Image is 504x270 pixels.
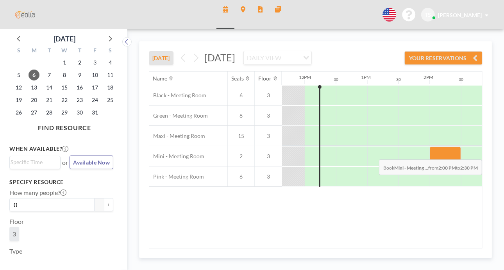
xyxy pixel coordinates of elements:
[57,46,72,56] div: W
[232,75,244,82] div: Seats
[29,95,39,105] span: Monday, October 20, 2025
[62,159,68,166] span: or
[95,198,104,211] button: -
[89,57,100,68] span: Friday, October 3, 2025
[13,82,24,93] span: Sunday, October 12, 2025
[44,107,55,118] span: Tuesday, October 28, 2025
[29,82,39,93] span: Monday, October 13, 2025
[9,121,120,132] h4: FIND RESOURCE
[59,107,70,118] span: Wednesday, October 29, 2025
[27,46,42,56] div: M
[9,179,113,186] h3: Specify resource
[89,70,100,80] span: Friday, October 10, 2025
[397,77,401,82] div: 30
[74,107,85,118] span: Thursday, October 30, 2025
[244,51,311,64] div: Search for option
[255,92,282,99] span: 3
[9,218,24,225] label: Floor
[149,132,205,139] span: Maxi - Meeting Room
[404,51,483,65] button: YOUR RESERVATIONS
[228,112,254,119] span: 8
[87,46,102,56] div: F
[149,153,204,160] span: Mini - Meeting Room
[13,107,24,118] span: Sunday, October 26, 2025
[102,46,118,56] div: S
[59,57,70,68] span: Wednesday, October 1, 2025
[149,173,204,180] span: Pink - Meeting Room
[59,70,70,80] span: Wednesday, October 8, 2025
[105,70,116,80] span: Saturday, October 11, 2025
[13,70,24,80] span: Sunday, October 5, 2025
[424,74,434,80] div: 2PM
[228,153,254,160] span: 2
[11,46,27,56] div: S
[394,165,428,171] b: Mini - Meeting ...
[149,51,173,65] button: [DATE]
[9,189,66,197] label: How many people?
[44,95,55,105] span: Tuesday, October 21, 2025
[13,7,38,23] img: organization-logo
[255,173,282,180] span: 3
[459,77,464,82] div: 30
[460,165,478,171] b: 2:30 PM
[425,11,431,18] span: TS
[70,156,113,169] button: Available Now
[11,158,56,166] input: Search for option
[72,46,87,56] div: T
[438,165,456,171] b: 2:00 PM
[74,57,85,68] span: Thursday, October 2, 2025
[104,198,113,211] button: +
[255,112,282,119] span: 3
[204,52,235,63] span: [DATE]
[74,95,85,105] span: Thursday, October 23, 2025
[105,82,116,93] span: Saturday, October 18, 2025
[13,230,16,238] span: 3
[361,74,371,80] div: 1PM
[59,82,70,93] span: Wednesday, October 15, 2025
[284,53,298,63] input: Search for option
[105,95,116,105] span: Saturday, October 25, 2025
[9,247,22,255] label: Type
[245,53,283,63] span: DAILY VIEW
[149,92,206,99] span: Black - Meeting Room
[438,12,482,18] span: [PERSON_NAME]
[89,107,100,118] span: Friday, October 31, 2025
[13,95,24,105] span: Sunday, October 19, 2025
[153,75,168,82] div: Name
[29,107,39,118] span: Monday, October 27, 2025
[334,77,339,82] div: 30
[44,82,55,93] span: Tuesday, October 14, 2025
[228,92,254,99] span: 6
[59,95,70,105] span: Wednesday, October 22, 2025
[44,70,55,80] span: Tuesday, October 7, 2025
[74,70,85,80] span: Thursday, October 9, 2025
[255,132,282,139] span: 3
[255,153,282,160] span: 3
[73,159,110,166] span: Available Now
[10,156,60,168] div: Search for option
[259,75,272,82] div: Floor
[74,82,85,93] span: Thursday, October 16, 2025
[228,132,254,139] span: 15
[42,46,57,56] div: T
[89,95,100,105] span: Friday, October 24, 2025
[89,82,100,93] span: Friday, October 17, 2025
[379,159,482,175] span: Book from to
[54,33,75,44] div: [DATE]
[228,173,254,180] span: 6
[29,70,39,80] span: Monday, October 6, 2025
[149,112,208,119] span: Green - Meeting Room
[299,74,311,80] div: 12PM
[105,57,116,68] span: Saturday, October 4, 2025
